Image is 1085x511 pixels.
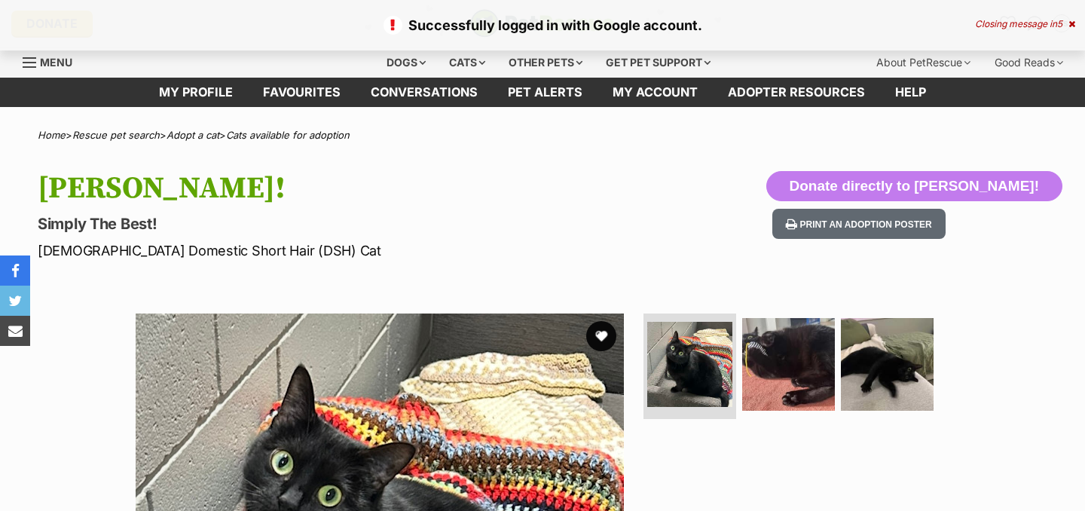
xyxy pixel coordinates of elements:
[38,240,662,261] p: [DEMOGRAPHIC_DATA] Domestic Short Hair (DSH) Cat
[439,47,496,78] div: Cats
[493,78,598,107] a: Pet alerts
[742,318,835,411] img: Photo of Morticia!
[984,47,1074,78] div: Good Reads
[38,129,66,141] a: Home
[598,78,713,107] a: My account
[766,171,1062,201] button: Donate directly to [PERSON_NAME]!
[23,47,83,75] a: Menu
[40,56,72,69] span: Menu
[376,47,436,78] div: Dogs
[226,129,350,141] a: Cats available for adoption
[880,78,941,107] a: Help
[144,78,248,107] a: My profile
[498,47,593,78] div: Other pets
[72,129,160,141] a: Rescue pet search
[248,78,356,107] a: Favourites
[15,15,1070,35] p: Successfully logged in with Google account.
[866,47,981,78] div: About PetRescue
[586,321,616,351] button: favourite
[595,47,721,78] div: Get pet support
[841,318,934,411] img: Photo of Morticia!
[772,209,946,240] button: Print an adoption poster
[38,213,662,234] p: Simply The Best!
[356,78,493,107] a: conversations
[167,129,219,141] a: Adopt a cat
[1057,18,1062,29] span: 5
[713,78,880,107] a: Adopter resources
[975,19,1075,29] div: Closing message in
[38,171,662,206] h1: [PERSON_NAME]!
[647,322,732,407] img: Photo of Morticia!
